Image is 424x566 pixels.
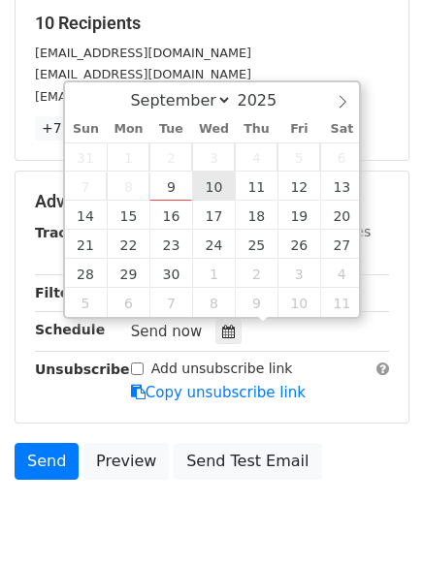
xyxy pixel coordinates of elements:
[232,91,302,110] input: Year
[320,201,363,230] span: September 20, 2025
[235,288,277,317] span: October 9, 2025
[277,230,320,259] span: September 26, 2025
[235,201,277,230] span: September 18, 2025
[35,322,105,337] strong: Schedule
[149,230,192,259] span: September 23, 2025
[35,191,389,212] h5: Advanced
[192,172,235,201] span: September 10, 2025
[15,443,79,480] a: Send
[320,142,363,172] span: September 6, 2025
[35,89,251,104] small: [EMAIL_ADDRESS][DOMAIN_NAME]
[107,201,149,230] span: September 15, 2025
[320,288,363,317] span: October 11, 2025
[107,288,149,317] span: October 6, 2025
[277,259,320,288] span: October 3, 2025
[107,123,149,136] span: Mon
[320,123,363,136] span: Sat
[192,142,235,172] span: September 3, 2025
[107,259,149,288] span: September 29, 2025
[235,172,277,201] span: September 11, 2025
[35,46,251,60] small: [EMAIL_ADDRESS][DOMAIN_NAME]
[149,123,192,136] span: Tue
[107,230,149,259] span: September 22, 2025
[65,172,108,201] span: September 7, 2025
[235,259,277,288] span: October 2, 2025
[107,172,149,201] span: September 8, 2025
[35,285,84,300] strong: Filters
[65,230,108,259] span: September 21, 2025
[35,116,108,141] a: +7 more
[149,201,192,230] span: September 16, 2025
[65,123,108,136] span: Sun
[320,259,363,288] span: October 4, 2025
[131,384,306,401] a: Copy unsubscribe link
[83,443,169,480] a: Preview
[235,230,277,259] span: September 25, 2025
[35,362,130,377] strong: Unsubscribe
[277,142,320,172] span: September 5, 2025
[107,142,149,172] span: September 1, 2025
[192,259,235,288] span: October 1, 2025
[174,443,321,480] a: Send Test Email
[277,201,320,230] span: September 19, 2025
[149,142,192,172] span: September 2, 2025
[235,142,277,172] span: September 4, 2025
[35,13,389,34] h5: 10 Recipients
[149,288,192,317] span: October 7, 2025
[65,288,108,317] span: October 5, 2025
[149,172,192,201] span: September 9, 2025
[149,259,192,288] span: September 30, 2025
[35,67,251,81] small: [EMAIL_ADDRESS][DOMAIN_NAME]
[277,123,320,136] span: Fri
[65,259,108,288] span: September 28, 2025
[327,473,424,566] iframe: Chat Widget
[320,230,363,259] span: September 27, 2025
[192,230,235,259] span: September 24, 2025
[320,172,363,201] span: September 13, 2025
[277,288,320,317] span: October 10, 2025
[277,172,320,201] span: September 12, 2025
[131,323,203,340] span: Send now
[151,359,293,379] label: Add unsubscribe link
[65,201,108,230] span: September 14, 2025
[65,142,108,172] span: August 31, 2025
[235,123,277,136] span: Thu
[192,123,235,136] span: Wed
[35,225,100,240] strong: Tracking
[192,201,235,230] span: September 17, 2025
[192,288,235,317] span: October 8, 2025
